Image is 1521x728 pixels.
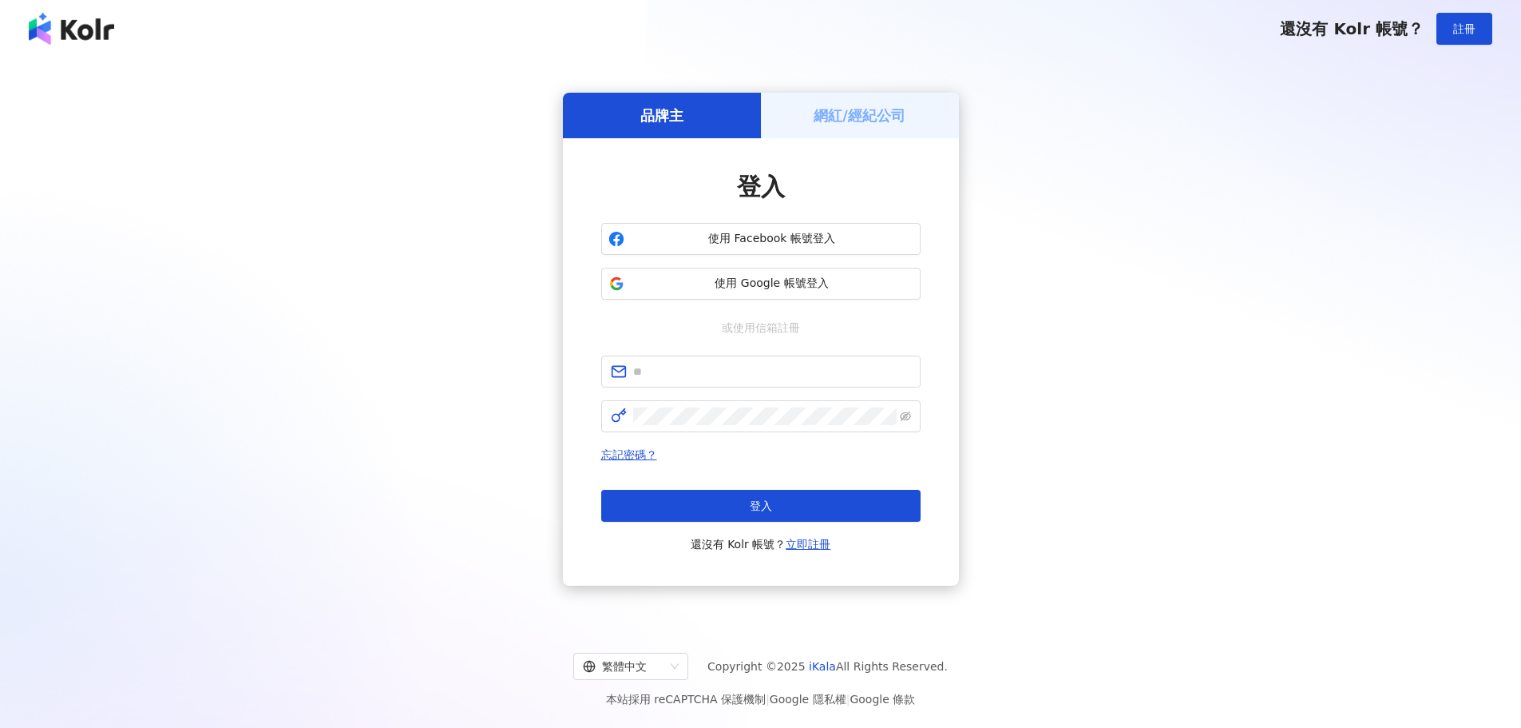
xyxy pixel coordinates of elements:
[850,693,915,706] a: Google 條款
[601,490,921,522] button: 登入
[786,538,830,551] a: 立即註冊
[631,231,913,247] span: 使用 Facebook 帳號登入
[1280,19,1424,38] span: 還沒有 Kolr 帳號？
[1453,22,1475,35] span: 註冊
[29,13,114,45] img: logo
[900,411,911,422] span: eye-invisible
[601,448,657,461] a: 忘記密碼？
[750,499,772,512] span: 登入
[640,105,683,125] h5: 品牌主
[737,173,785,201] span: 登入
[583,654,664,679] div: 繁體中文
[1436,13,1492,45] button: 註冊
[606,690,915,709] span: 本站採用 reCAPTCHA 保護機制
[809,660,836,673] a: iKala
[846,693,850,706] span: |
[770,693,846,706] a: Google 隱私權
[814,105,905,125] h5: 網紅/經紀公司
[707,657,948,676] span: Copyright © 2025 All Rights Reserved.
[601,268,921,300] button: 使用 Google 帳號登入
[691,535,831,554] span: 還沒有 Kolr 帳號？
[766,693,770,706] span: |
[631,276,913,292] span: 使用 Google 帳號登入
[711,319,811,336] span: 或使用信箱註冊
[601,223,921,255] button: 使用 Facebook 帳號登入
